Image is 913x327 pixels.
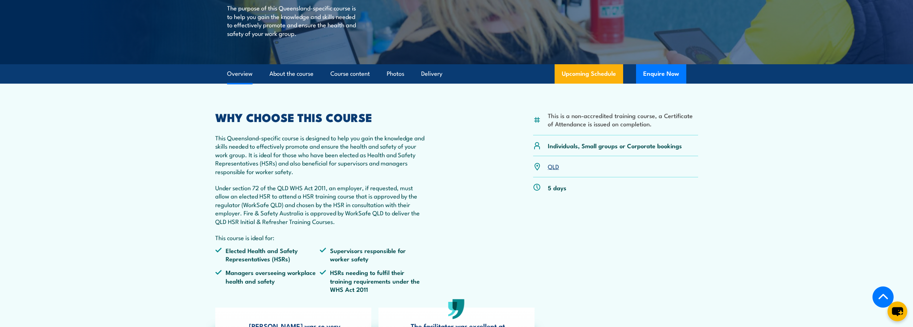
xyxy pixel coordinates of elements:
[548,111,698,128] li: This is a non-accredited training course, a Certificate of Attendance is issued on completion.
[320,246,424,263] li: Supervisors responsible for worker safety
[888,302,907,321] button: chat-button
[330,64,370,83] a: Course content
[636,64,686,84] button: Enquire Now
[215,233,425,242] p: This course is ideal for:
[548,183,566,192] p: 5 days
[215,112,425,122] h2: WHY CHOOSE THIS COURSE
[421,64,442,83] a: Delivery
[548,162,559,170] a: QLD
[215,246,320,263] li: Elected Health and Safety Representatives (HSRs)
[555,64,623,84] a: Upcoming Schedule
[387,64,404,83] a: Photos
[227,64,253,83] a: Overview
[269,64,314,83] a: About the course
[215,268,320,293] li: Managers overseeing workplace health and safety
[320,268,424,293] li: HSRs needing to fulfil their training requirements under the WHS Act 2011
[215,183,425,225] p: Under section 72 of the QLD WHS Act 2011, an employer, if requested, must allow an elected HSR to...
[215,134,425,176] p: This Queensland-specific course is designed to help you gain the knowledge and skills needed to e...
[548,141,682,150] p: Individuals, Small groups or Corporate bookings
[227,4,358,37] p: The purpose of this Queensland-specific course is to help you gain the knowledge and skills neede...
